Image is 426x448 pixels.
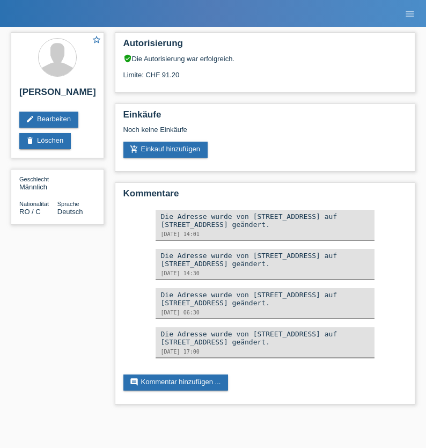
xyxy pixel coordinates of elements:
span: Geschlecht [19,176,49,182]
a: add_shopping_cartEinkauf hinzufügen [123,142,208,158]
span: Deutsch [57,208,83,216]
div: Die Adresse wurde von [STREET_ADDRESS] auf [STREET_ADDRESS] geändert. [161,252,370,268]
div: Männlich [19,175,57,191]
span: Nationalität [19,201,49,207]
a: editBearbeiten [19,112,78,128]
div: [DATE] 06:30 [161,310,370,315]
span: Sprache [57,201,79,207]
span: Rumänien / C / 10.04.2021 [19,208,41,216]
i: edit [26,115,34,123]
h2: Einkäufe [123,109,407,126]
div: [DATE] 14:30 [161,270,370,276]
a: commentKommentar hinzufügen ... [123,374,229,391]
a: deleteLöschen [19,133,71,149]
h2: [PERSON_NAME] [19,87,96,103]
i: comment [130,378,138,386]
h2: Autorisierung [123,38,407,54]
div: Die Adresse wurde von [STREET_ADDRESS] auf [STREET_ADDRESS] geändert. [161,291,370,307]
a: menu [399,10,421,17]
h2: Kommentare [123,188,407,204]
i: menu [405,9,415,19]
i: star_border [92,35,101,45]
div: [DATE] 14:01 [161,231,370,237]
i: delete [26,136,34,145]
div: [DATE] 17:00 [161,349,370,355]
a: star_border [92,35,101,46]
div: Limite: CHF 91.20 [123,63,407,79]
i: verified_user [123,54,132,63]
div: Die Autorisierung war erfolgreich. [123,54,407,63]
div: Die Adresse wurde von [STREET_ADDRESS] auf [STREET_ADDRESS] geändert. [161,330,370,346]
i: add_shopping_cart [130,145,138,153]
div: Noch keine Einkäufe [123,126,407,142]
div: Die Adresse wurde von [STREET_ADDRESS] auf [STREET_ADDRESS] geändert. [161,212,370,229]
